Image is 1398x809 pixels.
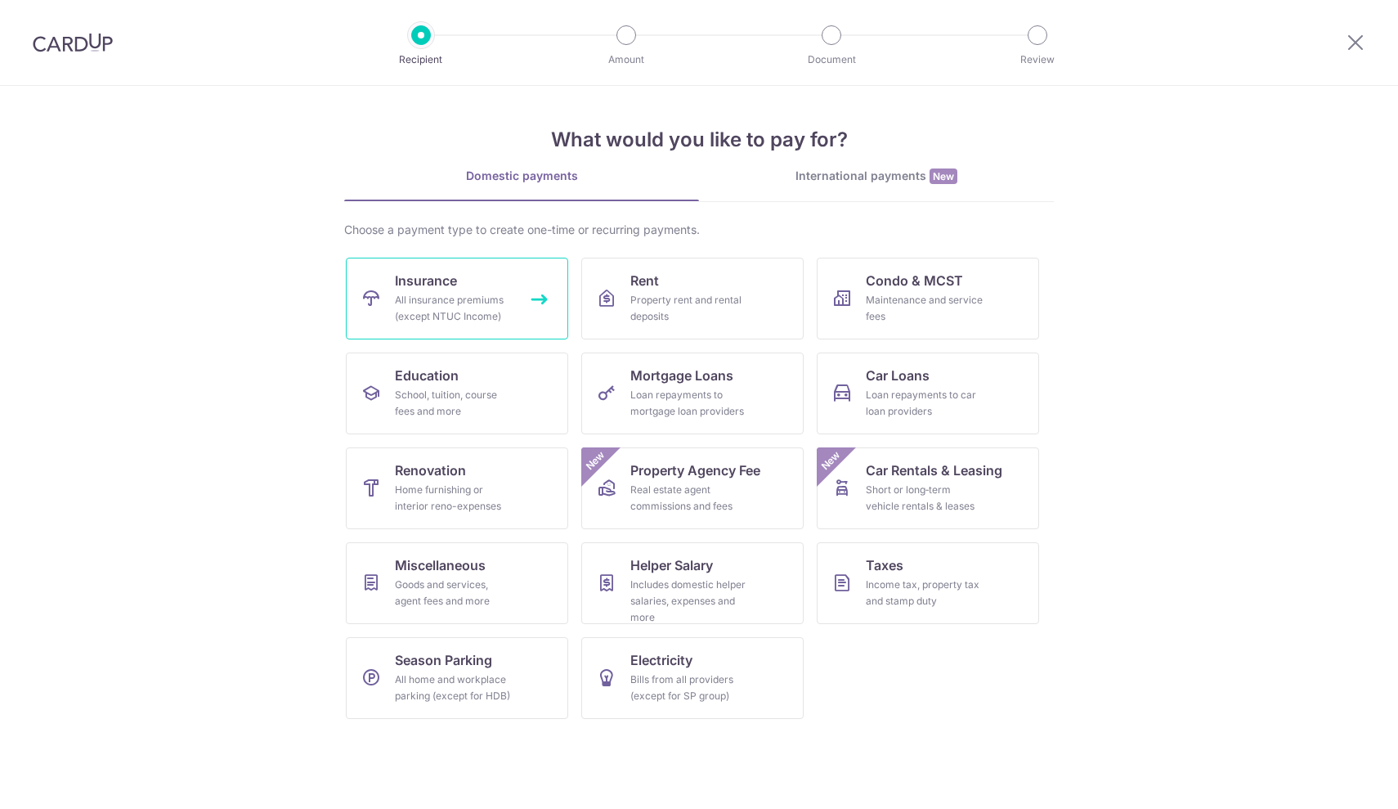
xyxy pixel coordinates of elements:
a: ElectricityBills from all providers (except for SP group) [581,637,804,719]
div: Real estate agent commissions and fees [630,482,748,515]
span: New [930,169,957,184]
div: Loan repayments to mortgage loan providers [630,387,748,420]
p: Recipient [361,52,482,68]
span: Car Rentals & Leasing [866,461,1002,480]
div: Bills from all providers (except for SP group) [630,672,748,704]
div: Choose a payment type to create one-time or recurring payments. [344,222,1054,238]
a: InsuranceAll insurance premiums (except NTUC Income) [346,258,568,339]
a: Car LoansLoan repayments to car loan providers [817,353,1039,434]
div: Loan repayments to car loan providers [866,387,984,420]
a: Car Rentals & LeasingShort or long‑term vehicle rentals & leasesNew [817,447,1039,529]
a: TaxesIncome tax, property tax and stamp duty [817,542,1039,624]
span: New [818,447,845,474]
a: RenovationHome furnishing or interior reno-expenses [346,447,568,529]
a: Helper SalaryIncludes domestic helper salaries, expenses and more [581,542,804,624]
span: Education [395,366,459,385]
div: Home furnishing or interior reno-expenses [395,482,513,515]
div: All insurance premiums (except NTUC Income) [395,292,513,325]
a: Property Agency FeeReal estate agent commissions and feesNew [581,447,804,529]
div: School, tuition, course fees and more [395,387,513,420]
h4: What would you like to pay for? [344,125,1054,155]
span: Season Parking [395,650,492,670]
div: Short or long‑term vehicle rentals & leases [866,482,984,515]
span: Electricity [630,650,692,670]
a: MiscellaneousGoods and services, agent fees and more [346,542,568,624]
span: Renovation [395,461,466,480]
div: Maintenance and service fees [866,292,984,325]
span: Property Agency Fee [630,461,760,480]
a: RentProperty rent and rental deposits [581,258,804,339]
a: Condo & MCSTMaintenance and service fees [817,258,1039,339]
p: Review [977,52,1098,68]
span: Rent [630,271,659,290]
p: Amount [566,52,687,68]
div: Goods and services, agent fees and more [395,577,513,609]
img: CardUp [33,33,113,52]
p: Document [771,52,892,68]
a: Season ParkingAll home and workplace parking (except for HDB) [346,637,568,719]
span: Insurance [395,271,457,290]
div: Property rent and rental deposits [630,292,748,325]
span: Condo & MCST [866,271,963,290]
a: EducationSchool, tuition, course fees and more [346,353,568,434]
span: Taxes [866,555,903,575]
span: New [582,447,609,474]
a: Mortgage LoansLoan repayments to mortgage loan providers [581,353,804,434]
div: International payments [699,168,1054,185]
span: Mortgage Loans [630,366,733,385]
span: Helper Salary [630,555,713,575]
div: Domestic payments [344,168,699,184]
div: All home and workplace parking (except for HDB) [395,672,513,704]
div: Income tax, property tax and stamp duty [866,577,984,609]
div: Includes domestic helper salaries, expenses and more [630,577,748,626]
span: Miscellaneous [395,555,486,575]
span: Car Loans [866,366,930,385]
